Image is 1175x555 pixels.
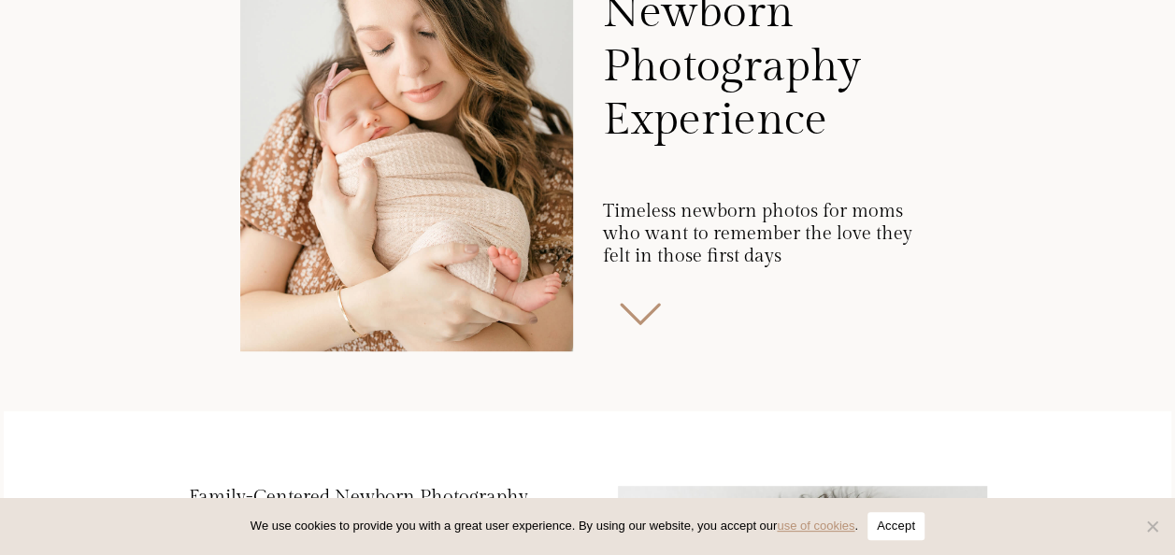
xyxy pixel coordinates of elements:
span: We use cookies to provide you with a great user experience. By using our website, you accept our . [251,517,858,535]
h2: Family-Centered Newborn Photography [188,486,557,516]
a: use of cookies [777,519,854,533]
span: No [1142,517,1161,535]
h2: Timeless newborn photos for moms who want to remember the love they felt in those first days [603,200,935,267]
button: Accept [867,512,924,540]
